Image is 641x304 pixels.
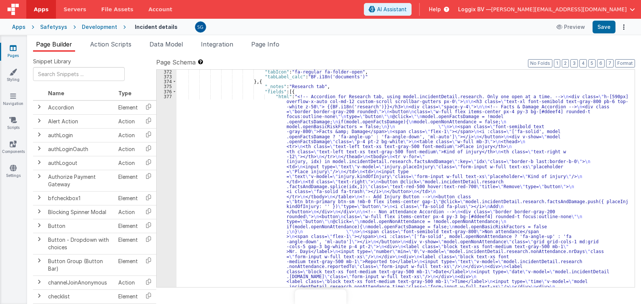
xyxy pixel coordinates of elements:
td: Action [115,276,141,289]
td: Element [115,254,141,276]
button: 2 [562,59,569,67]
h4: Incident details [135,24,178,30]
span: Action Scripts [90,40,131,48]
button: Format [615,59,635,67]
td: Button Group (Button Bar) [45,254,115,276]
td: Element [115,219,141,233]
td: Element [115,170,141,191]
td: Action [115,205,141,219]
td: Element [115,191,141,205]
td: Blocking Spinner Modal [45,205,115,219]
img: 385c22c1e7ebf23f884cbf6fb2c72b80 [195,22,206,32]
button: Preview [552,21,590,33]
td: bfcheckbox1 [45,191,115,205]
button: Save [593,21,615,33]
span: Type [118,90,131,96]
span: Name [48,90,64,96]
span: Help [429,6,441,13]
span: Data Model [149,40,183,48]
span: Page Schema [156,58,196,67]
td: Alert Action [45,114,115,128]
div: Apps [12,23,26,31]
td: authLoginOauth [45,142,115,156]
span: Apps [34,6,48,13]
button: 4 [579,59,587,67]
button: 6 [597,59,605,67]
span: Loggix BV — [458,6,491,13]
div: 375 [157,84,176,89]
td: Element [115,233,141,254]
span: Page Builder [36,40,72,48]
td: Authorize Payment Gateway [45,170,115,191]
td: Button - Dropdown with choices [45,233,115,254]
td: Action [115,114,141,128]
td: authLogin [45,128,115,142]
button: Options [618,22,629,32]
span: File Assets [101,6,134,13]
span: Integration [201,40,233,48]
button: 7 [606,59,614,67]
button: Loggix BV — [PERSON_NAME][EMAIL_ADDRESS][DOMAIN_NAME] [458,6,635,13]
button: AI Assistant [364,3,412,16]
td: Action [115,142,141,156]
div: 374 [157,79,176,84]
td: authLogout [45,156,115,170]
td: Element [115,289,141,303]
button: 5 [588,59,596,67]
button: No Folds [528,59,552,67]
span: AI Assistant [377,6,407,13]
span: [PERSON_NAME][EMAIL_ADDRESS][DOMAIN_NAME] [491,6,627,13]
td: channelJoinAnonymous [45,276,115,289]
div: Development [82,23,117,31]
td: Action [115,128,141,142]
span: Snippet Library [33,58,71,65]
td: Button [45,219,115,233]
td: Action [115,156,141,170]
td: Element [115,100,141,115]
span: Page Info [251,40,279,48]
button: 3 [570,59,578,67]
div: 376 [157,89,176,94]
button: 1 [554,59,560,67]
td: checklist [45,289,115,303]
div: 372 [157,69,176,74]
td: Accordion [45,100,115,115]
div: Safetysys [40,23,67,31]
input: Search Snippets ... [33,67,125,81]
div: 373 [157,74,176,79]
span: Servers [63,6,86,13]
